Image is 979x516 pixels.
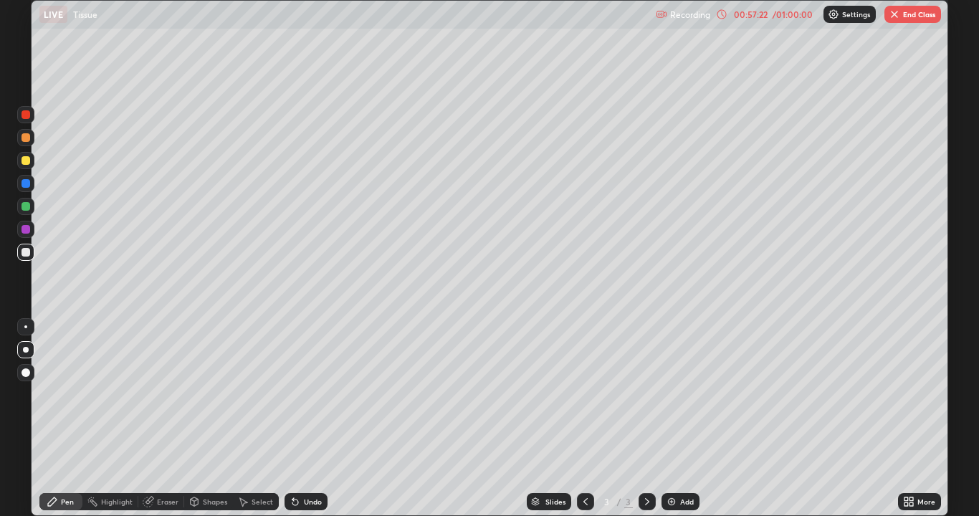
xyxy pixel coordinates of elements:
[884,6,941,23] button: End Class
[828,9,839,20] img: class-settings-icons
[670,9,710,20] p: Recording
[101,498,133,505] div: Highlight
[203,498,227,505] div: Shapes
[545,498,565,505] div: Slides
[680,498,694,505] div: Add
[157,498,178,505] div: Eraser
[600,497,614,506] div: 3
[656,9,667,20] img: recording.375f2c34.svg
[666,496,677,507] img: add-slide-button
[252,498,273,505] div: Select
[304,498,322,505] div: Undo
[730,10,770,19] div: 00:57:22
[61,498,74,505] div: Pen
[842,11,870,18] p: Settings
[617,497,621,506] div: /
[889,9,900,20] img: end-class-cross
[917,498,935,505] div: More
[770,10,815,19] div: / 01:00:00
[73,9,97,20] p: Tissue
[624,495,633,508] div: 3
[44,9,63,20] p: LIVE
